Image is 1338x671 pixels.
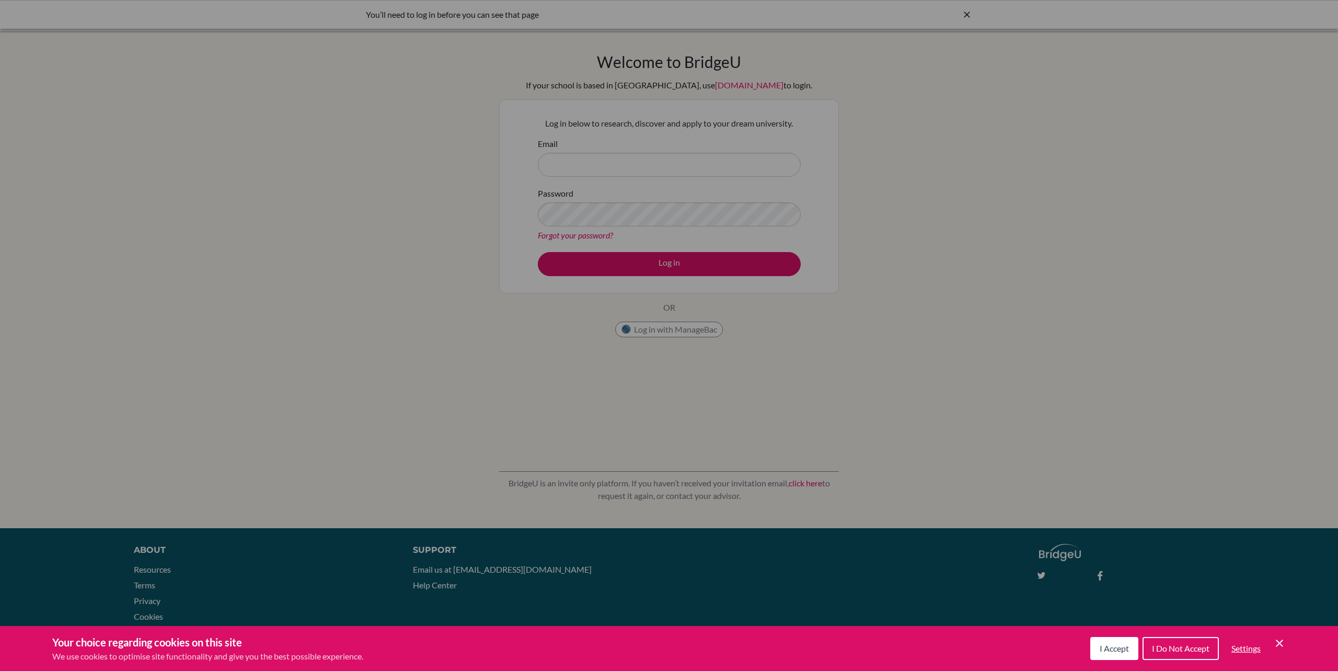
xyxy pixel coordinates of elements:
button: Settings [1223,638,1269,659]
p: We use cookies to optimise site functionality and give you the best possible experience. [52,650,363,663]
span: I Do Not Accept [1152,643,1209,653]
button: Save and close [1273,637,1286,650]
span: Settings [1231,643,1261,653]
span: I Accept [1100,643,1129,653]
button: I Do Not Accept [1143,637,1219,660]
h3: Your choice regarding cookies on this site [52,634,363,650]
button: I Accept [1090,637,1138,660]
